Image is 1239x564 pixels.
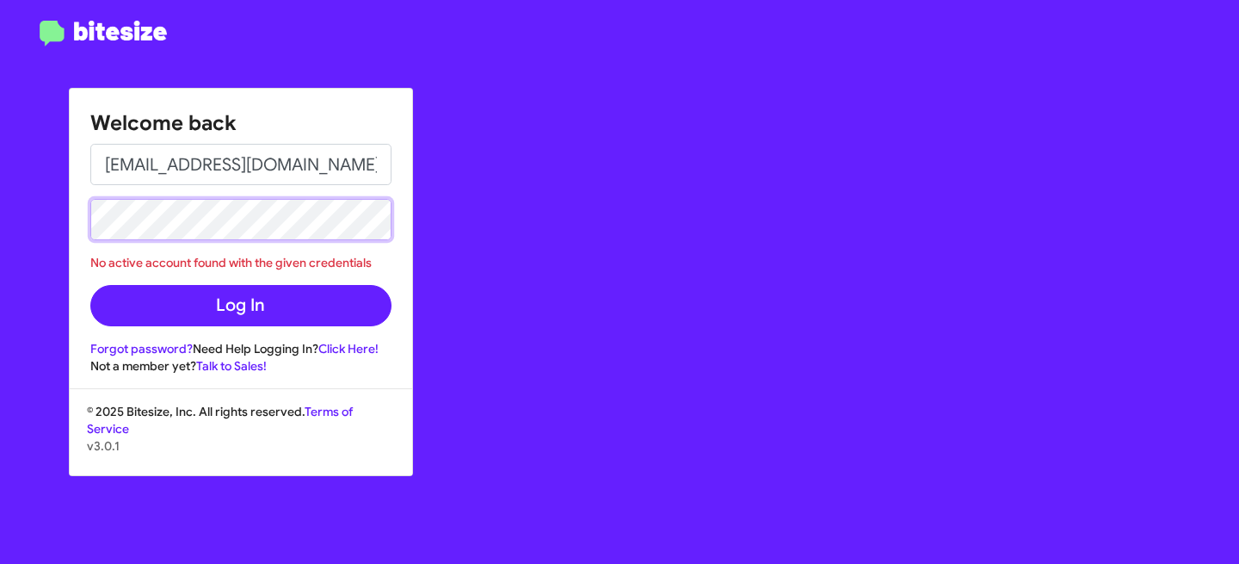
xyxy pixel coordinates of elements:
[90,340,391,357] div: Need Help Logging In?
[87,437,395,455] p: v3.0.1
[90,144,391,185] input: Email address
[90,285,391,326] button: Log In
[318,341,379,356] a: Click Here!
[87,404,353,437] a: Terms of Service
[90,341,193,356] a: Forgot password?
[90,254,391,271] div: No active account found with the given credentials
[90,357,391,375] div: Not a member yet?
[196,358,267,374] a: Talk to Sales!
[70,403,412,475] div: © 2025 Bitesize, Inc. All rights reserved.
[90,109,391,137] h1: Welcome back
